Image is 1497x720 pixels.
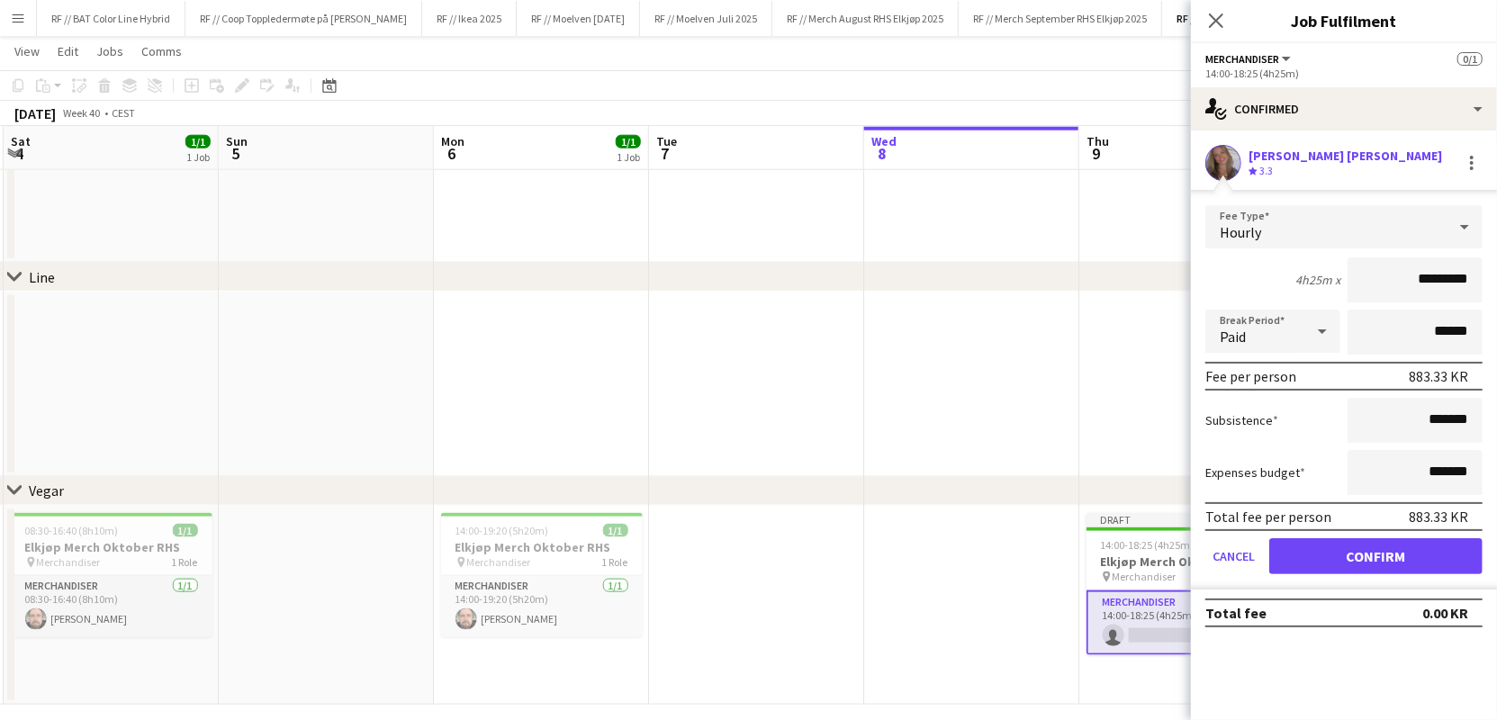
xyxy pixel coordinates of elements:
[1409,508,1468,526] div: 883.33 KR
[37,1,185,36] button: RF // BAT Color Line Hybrid
[602,555,628,569] span: 1 Role
[29,481,64,499] div: Vegar
[1087,513,1288,527] div: Draft
[441,133,464,149] span: Mon
[1457,52,1483,66] span: 0/1
[11,513,212,637] app-job-card: 08:30-16:40 (8h10m)1/1Elkjøp Merch Oktober RHS Merchandiser1 RoleMerchandiser1/108:30-16:40 (8h10...
[869,143,897,164] span: 8
[185,135,211,148] span: 1/1
[1220,328,1246,346] span: Paid
[1220,223,1261,241] span: Hourly
[11,539,212,555] h3: Elkjøp Merch Oktober RHS
[1422,604,1468,622] div: 0.00 KR
[438,143,464,164] span: 6
[37,555,101,569] span: Merchandiser
[640,1,772,36] button: RF // Moelven Juli 2025
[1191,9,1497,32] h3: Job Fulfilment
[173,524,198,537] span: 1/1
[1205,412,1278,428] label: Subsistence
[441,539,643,555] h3: Elkjøp Merch Oktober RHS
[172,555,198,569] span: 1 Role
[134,40,189,63] a: Comms
[1295,272,1340,288] div: 4h25m x
[603,524,628,537] span: 1/1
[1205,52,1279,66] span: Merchandiser
[11,133,31,149] span: Sat
[50,40,86,63] a: Edit
[616,135,641,148] span: 1/1
[58,43,78,59] span: Edit
[223,143,248,164] span: 5
[1205,464,1305,481] label: Expenses budget
[25,524,119,537] span: 08:30-16:40 (8h10m)
[656,133,677,149] span: Tue
[14,104,56,122] div: [DATE]
[1249,148,1442,164] div: [PERSON_NAME] [PERSON_NAME]
[141,43,182,59] span: Comms
[1191,87,1497,130] div: Confirmed
[1087,553,1288,570] h3: Elkjøp Merch Oktober RHS
[441,513,643,637] app-job-card: 14:00-19:20 (5h20m)1/1Elkjøp Merch Oktober RHS Merchandiser1 RoleMerchandiser1/114:00-19:20 (5h20...
[185,1,422,36] button: RF // Coop Toppledermøte på [PERSON_NAME]
[871,133,897,149] span: Wed
[1259,164,1273,177] span: 3.3
[59,106,104,120] span: Week 40
[89,40,131,63] a: Jobs
[1087,513,1288,655] app-job-card: Draft14:00-18:25 (4h25m)0/1Elkjøp Merch Oktober RHS Merchandiser1 RoleMerchandiser0/114:00-18:25 ...
[467,555,531,569] span: Merchandiser
[1205,67,1483,80] div: 14:00-18:25 (4h25m)
[1205,52,1294,66] button: Merchandiser
[1205,604,1267,622] div: Total fee
[1205,367,1296,385] div: Fee per person
[186,150,210,164] div: 1 Job
[1162,1,1363,36] button: RF // Merch Oktober RHS Elkjøp 2025
[517,1,640,36] button: RF // Moelven [DATE]
[14,43,40,59] span: View
[654,143,677,164] span: 7
[11,576,212,637] app-card-role: Merchandiser1/108:30-16:40 (8h10m)[PERSON_NAME]
[772,1,959,36] button: RF // Merch August RHS Elkjøp 2025
[1084,143,1109,164] span: 9
[617,150,640,164] div: 1 Job
[422,1,517,36] button: RF // Ikea 2025
[1205,538,1262,574] button: Cancel
[29,268,55,286] div: Line
[441,576,643,637] app-card-role: Merchandiser1/114:00-19:20 (5h20m)[PERSON_NAME]
[112,106,135,120] div: CEST
[959,1,1162,36] button: RF // Merch September RHS Elkjøp 2025
[1409,367,1468,385] div: 883.33 KR
[1087,133,1109,149] span: Thu
[1205,508,1331,526] div: Total fee per person
[226,133,248,149] span: Sun
[7,40,47,63] a: View
[1113,570,1177,583] span: Merchandiser
[455,524,549,537] span: 14:00-19:20 (5h20m)
[1269,538,1483,574] button: Confirm
[1087,590,1288,655] app-card-role: Merchandiser0/114:00-18:25 (4h25m)
[1101,538,1195,552] span: 14:00-18:25 (4h25m)
[96,43,123,59] span: Jobs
